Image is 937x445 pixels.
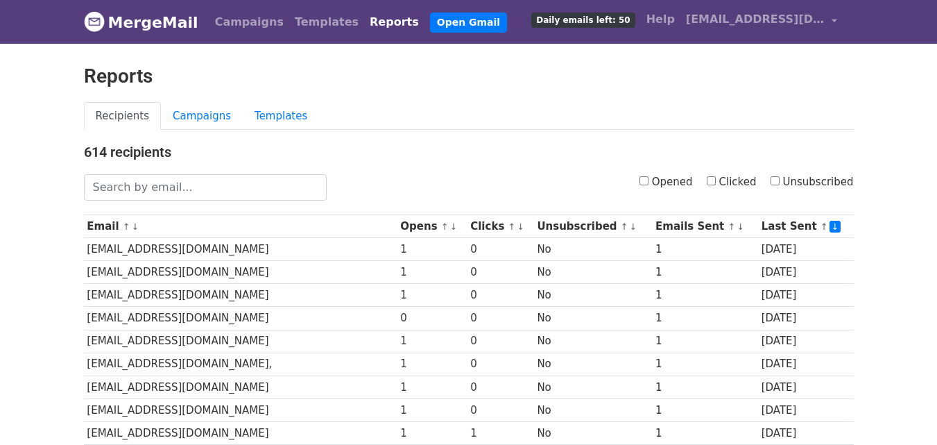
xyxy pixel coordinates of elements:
td: 1 [652,307,758,330]
td: No [534,376,653,398]
td: No [534,284,653,307]
td: [EMAIL_ADDRESS][DOMAIN_NAME] [84,307,397,330]
input: Search by email... [84,174,327,201]
td: 1 [652,330,758,353]
td: 1 [397,376,467,398]
td: [DATE] [758,353,854,376]
h4: 614 recipients [84,144,854,160]
a: Templates [289,8,364,36]
td: 1 [397,330,467,353]
a: Recipients [84,102,162,131]
td: [DATE] [758,398,854,421]
th: Email [84,215,397,238]
td: [DATE] [758,376,854,398]
label: Clicked [707,174,757,190]
td: 1 [652,353,758,376]
a: Templates [243,102,319,131]
span: [EMAIL_ADDRESS][DOMAIN_NAME] [686,11,825,28]
th: Emails Sent [652,215,758,238]
a: ↓ [517,221,524,232]
td: 1 [652,238,758,261]
td: 0 [467,238,533,261]
td: [EMAIL_ADDRESS][DOMAIN_NAME] [84,284,397,307]
td: [EMAIL_ADDRESS][DOMAIN_NAME] [84,261,397,284]
td: 0 [467,284,533,307]
a: ↑ [508,221,516,232]
td: 1 [652,261,758,284]
td: 0 [467,330,533,353]
span: Daily emails left: 50 [531,12,635,28]
td: [EMAIL_ADDRESS][DOMAIN_NAME] [84,376,397,398]
a: Open Gmail [430,12,507,33]
td: 1 [652,398,758,421]
a: ↓ [737,221,744,232]
td: No [534,421,653,444]
td: [EMAIL_ADDRESS][DOMAIN_NAME], [84,353,397,376]
a: ↓ [630,221,637,232]
td: 1 [652,376,758,398]
td: 0 [467,261,533,284]
input: Clicked [707,176,716,185]
a: ↑ [621,221,628,232]
td: 1 [652,421,758,444]
td: [DATE] [758,421,854,444]
input: Opened [639,176,648,185]
h2: Reports [84,65,854,88]
td: [DATE] [758,330,854,353]
td: 1 [652,284,758,307]
td: [EMAIL_ADDRESS][DOMAIN_NAME] [84,330,397,353]
label: Unsubscribed [771,174,854,190]
td: [EMAIL_ADDRESS][DOMAIN_NAME] [84,238,397,261]
td: 0 [397,307,467,330]
td: 1 [397,398,467,421]
a: Daily emails left: 50 [526,6,640,33]
td: No [534,307,653,330]
td: 1 [397,353,467,376]
td: No [534,353,653,376]
a: Campaigns [161,102,243,131]
a: [EMAIL_ADDRESS][DOMAIN_NAME] [680,6,843,38]
a: MergeMail [84,8,198,37]
a: ↑ [820,221,828,232]
a: Reports [364,8,424,36]
th: Unsubscribed [534,215,653,238]
td: 1 [467,421,533,444]
input: Unsubscribed [771,176,780,185]
td: No [534,398,653,421]
th: Last Sent [758,215,854,238]
a: ↑ [123,221,130,232]
td: 0 [467,398,533,421]
a: ↑ [728,221,736,232]
td: No [534,238,653,261]
td: 0 [467,353,533,376]
td: [DATE] [758,238,854,261]
a: Help [641,6,680,33]
td: [EMAIL_ADDRESS][DOMAIN_NAME] [84,398,397,421]
a: Campaigns [209,8,289,36]
a: ↓ [829,221,841,233]
td: 1 [397,421,467,444]
td: [DATE] [758,284,854,307]
a: ↓ [132,221,139,232]
td: 1 [397,284,467,307]
label: Opened [639,174,693,190]
td: [DATE] [758,261,854,284]
td: [DATE] [758,307,854,330]
td: 0 [467,376,533,398]
img: MergeMail logo [84,11,105,32]
td: No [534,261,653,284]
td: No [534,330,653,353]
td: 1 [397,238,467,261]
td: [EMAIL_ADDRESS][DOMAIN_NAME] [84,421,397,444]
th: Opens [397,215,467,238]
td: 0 [467,307,533,330]
a: ↓ [450,221,458,232]
td: 1 [397,261,467,284]
th: Clicks [467,215,533,238]
a: ↑ [441,221,449,232]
